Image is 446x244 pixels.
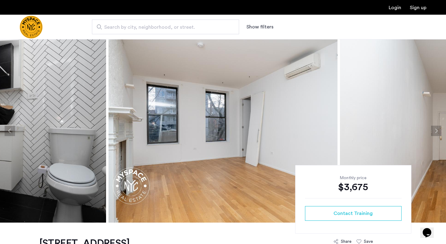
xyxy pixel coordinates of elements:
a: Cazamio Logo [20,16,43,39]
img: logo [20,16,43,39]
a: Login [389,5,401,10]
button: Next apartment [431,126,441,136]
button: button [305,206,402,221]
div: Monthly price [305,175,402,181]
span: Search by city, neighborhood, or street. [104,24,222,31]
img: apartment [109,39,337,223]
iframe: chat widget [420,220,440,238]
div: $3,675 [305,181,402,193]
button: Show or hide filters [246,23,273,31]
button: Previous apartment [5,126,15,136]
input: Apartment Search [92,20,239,34]
span: Contact Training [334,210,373,217]
a: Registration [410,5,426,10]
